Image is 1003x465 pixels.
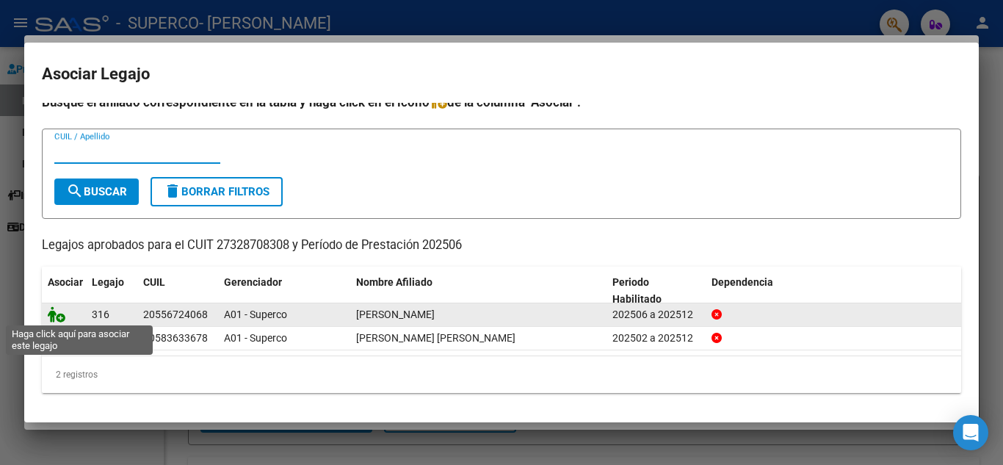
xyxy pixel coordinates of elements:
[356,332,515,344] span: MENDOZA LINIAN JULIAN SIMON
[92,332,109,344] span: 302
[143,276,165,288] span: CUIL
[706,267,962,315] datatable-header-cell: Dependencia
[356,309,435,320] span: LOPEZ VALENTINO SIMON
[54,179,139,205] button: Buscar
[164,185,269,198] span: Borrar Filtros
[711,276,773,288] span: Dependencia
[356,276,432,288] span: Nombre Afiliado
[606,267,706,315] datatable-header-cell: Periodo Habilitado
[224,309,287,320] span: A01 - Superco
[612,276,662,305] span: Periodo Habilitado
[350,267,606,315] datatable-header-cell: Nombre Afiliado
[92,309,109,320] span: 316
[42,93,961,112] h4: Busque el afiliado correspondiente en la tabla y haga click en el ícono de la columna "Asociar".
[151,177,283,206] button: Borrar Filtros
[218,267,350,315] datatable-header-cell: Gerenciador
[953,415,988,450] div: Open Intercom Messenger
[66,182,84,200] mat-icon: search
[224,332,287,344] span: A01 - Superco
[86,267,137,315] datatable-header-cell: Legajo
[137,267,218,315] datatable-header-cell: CUIL
[224,276,282,288] span: Gerenciador
[42,60,961,88] h2: Asociar Legajo
[42,237,961,255] p: Legajos aprobados para el CUIT 27328708308 y Período de Prestación 202506
[612,330,700,347] div: 202502 a 202512
[66,185,127,198] span: Buscar
[143,306,208,323] div: 20556724068
[164,182,181,200] mat-icon: delete
[42,267,86,315] datatable-header-cell: Asociar
[92,276,124,288] span: Legajo
[42,356,961,393] div: 2 registros
[48,276,83,288] span: Asociar
[612,306,700,323] div: 202506 a 202512
[143,330,208,347] div: 20583633678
